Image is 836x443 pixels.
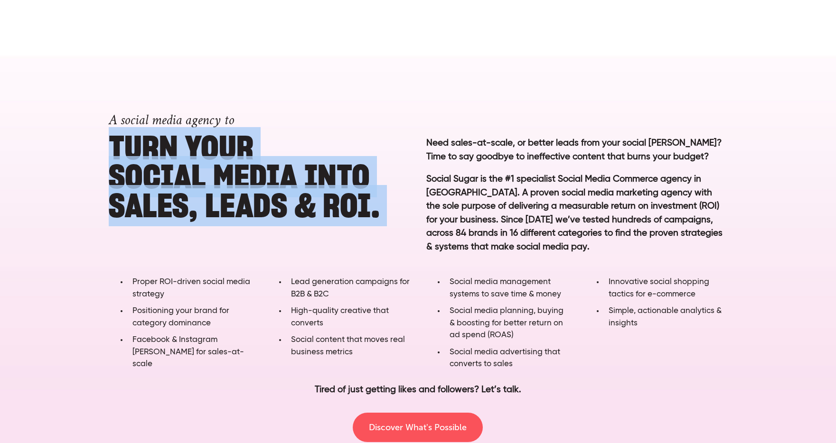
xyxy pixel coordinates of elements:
span: Simple, actionable analytics & insights [609,307,722,327]
span: A social media agency to [109,111,234,129]
span: Positioning your brand for category dominance [132,307,229,327]
span: High-quality creative that converts [291,307,389,327]
p: Tired of just getting likes and followers? Let’s talk. [151,383,685,397]
span: Facebook & Instagram [PERSON_NAME] for sales-at-scale [132,336,244,368]
span: Lead generation campaigns for B2B & B2C [291,278,410,298]
span: Social media management systems to save time & money [450,278,561,298]
p: Need sales-at-scale, or better leads from your social [PERSON_NAME]? Time to say goodbye to ineff... [426,137,728,164]
span: Social media planning, buying & boosting for better return on ad spend (ROAS) [450,307,564,339]
span: Social media advertising that converts to sales [450,348,560,369]
span: Proper ROI-driven social media strategy [132,278,250,298]
span: Innovative social shopping tactics for e-commerce [609,278,709,298]
h1: Turn YOUR SOCIAL MEDIA into SALES, LEADS & ROI. [109,98,410,221]
a: Discover What's Possible [353,413,483,442]
span: Social content that moves real business metrics [291,336,405,356]
p: Social Sugar is the #1 specialist Social Media Commerce agency in [GEOGRAPHIC_DATA]. A proven soc... [426,173,728,268]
